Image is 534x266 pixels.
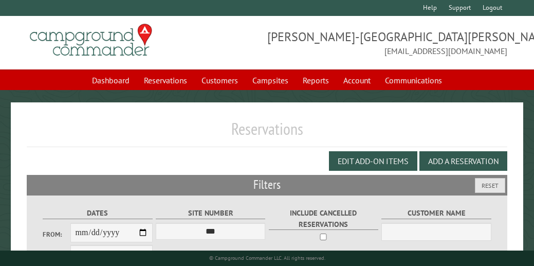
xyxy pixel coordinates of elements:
[27,20,155,60] img: Campground Commander
[475,178,505,193] button: Reset
[297,70,335,90] a: Reports
[86,70,136,90] a: Dashboard
[267,28,508,57] span: [PERSON_NAME]-[GEOGRAPHIC_DATA][PERSON_NAME] [EMAIL_ADDRESS][DOMAIN_NAME]
[329,151,417,171] button: Edit Add-on Items
[138,70,193,90] a: Reservations
[269,207,378,230] label: Include Cancelled Reservations
[27,119,507,147] h1: Reservations
[246,70,294,90] a: Campsites
[209,255,325,261] small: © Campground Commander LLC. All rights reserved.
[43,207,152,219] label: Dates
[27,175,507,194] h2: Filters
[381,207,491,219] label: Customer Name
[379,70,448,90] a: Communications
[156,207,265,219] label: Site Number
[195,70,244,90] a: Customers
[419,151,507,171] button: Add a Reservation
[43,229,70,239] label: From:
[337,70,377,90] a: Account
